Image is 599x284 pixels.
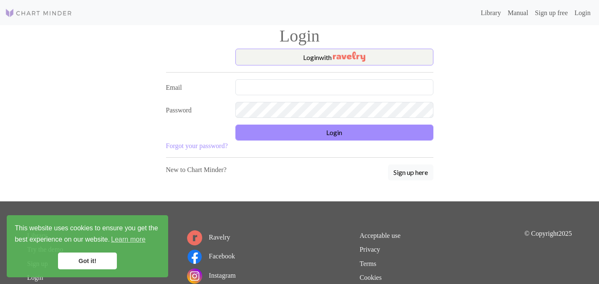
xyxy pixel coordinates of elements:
a: Forgot your password? [166,141,228,149]
img: Ravelry logo [187,230,202,245]
span: This website uses cookies to ensure you get the best experience on our website. [15,223,160,246]
a: Login [571,4,594,21]
label: Email [161,79,230,95]
button: Login [235,125,433,141]
img: Instagram logo [187,268,202,284]
a: dismiss cookie message [58,253,117,269]
a: Facebook [187,252,235,260]
img: Logo [5,8,72,18]
img: Ravelry [333,52,365,62]
a: Manual [504,4,532,21]
div: cookieconsent [7,215,168,277]
button: Sign up here [388,164,433,180]
img: Facebook logo [187,249,202,264]
h1: Login [22,25,577,45]
a: Privacy [359,245,380,253]
a: Ravelry [187,233,230,241]
button: Loginwith [235,49,433,65]
a: learn more about cookies [110,233,147,246]
label: Password [161,102,230,118]
a: Sign up free [532,4,571,21]
p: New to Chart Minder? [166,164,227,175]
a: Terms [359,259,376,267]
a: Acceptable use [359,231,400,239]
a: Cookies [359,273,381,281]
a: Library [478,4,504,21]
a: Instagram [187,271,236,279]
